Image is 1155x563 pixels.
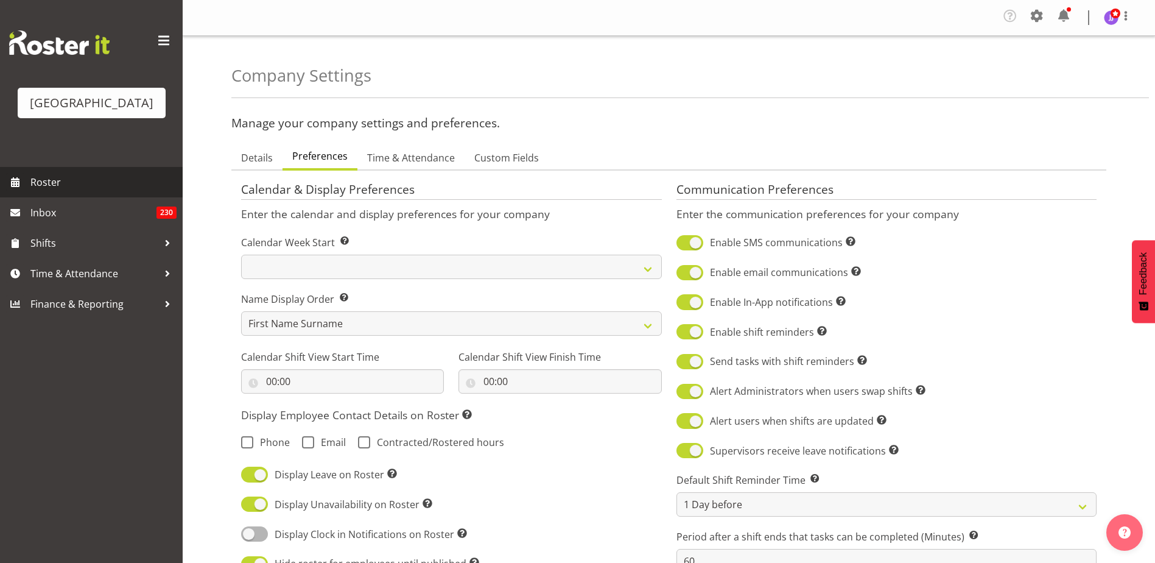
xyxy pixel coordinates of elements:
input: Click to select... [458,369,661,394]
h6: Display Employee Contact Details on Roster [241,408,662,422]
label: Calendar Shift View Start Time [241,350,444,364]
div: [GEOGRAPHIC_DATA] [30,94,153,112]
p: Enter the communication preferences for your company [676,207,1097,221]
span: Email [314,436,346,448]
label: Period after a shift ends that tasks can be completed (Minutes) [676,529,1097,544]
span: Feedback [1138,252,1149,295]
h3: Manage your company settings and preferences. [231,116,1106,130]
span: Display Unavailability on Roster [268,497,432,512]
span: Contracted/Rostered hours [370,436,504,448]
label: Default Shift Reminder Time [676,473,1097,487]
span: 230 [156,207,177,219]
label: Calendar Shift View Finish Time [458,350,661,364]
span: Enable In-App notifications [703,295,846,310]
span: Custom Fields [474,150,539,165]
span: Send tasks with shift reminders [703,354,867,369]
span: Details [241,150,273,165]
h2: Company Settings [231,66,371,85]
span: Preferences [292,149,348,163]
span: Time & Attendance [367,150,455,165]
h4: Calendar & Display Preferences [241,183,662,200]
span: Enable email communications [703,265,861,280]
span: Display Clock in Notifications on Roster [268,527,467,542]
span: Time & Attendance [30,264,158,283]
label: Name Display Order [241,292,662,306]
span: Phone [253,436,290,448]
span: Enable shift reminders [703,325,827,339]
span: Inbox [30,204,156,222]
span: Alert users when shifts are updated [703,414,886,428]
button: Feedback - Show survey [1132,240,1155,323]
p: Enter the calendar and display preferences for your company [241,207,662,221]
img: help-xxl-2.png [1118,526,1131,539]
input: Click to select... [241,369,444,394]
label: Calendar Week Start [241,235,662,250]
span: Roster [30,173,177,191]
h4: Communication Preferences [676,183,1097,200]
span: Finance & Reporting [30,295,158,313]
span: Enable SMS communications [703,235,855,250]
span: Display Leave on Roster [268,467,397,482]
span: Alert Administrators when users swap shifts [703,384,925,398]
span: Shifts [30,234,158,252]
span: Supervisors receive leave notifications [703,444,899,458]
img: jade-johnson1105.jpg [1104,10,1118,25]
img: Rosterit website logo [9,30,110,55]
